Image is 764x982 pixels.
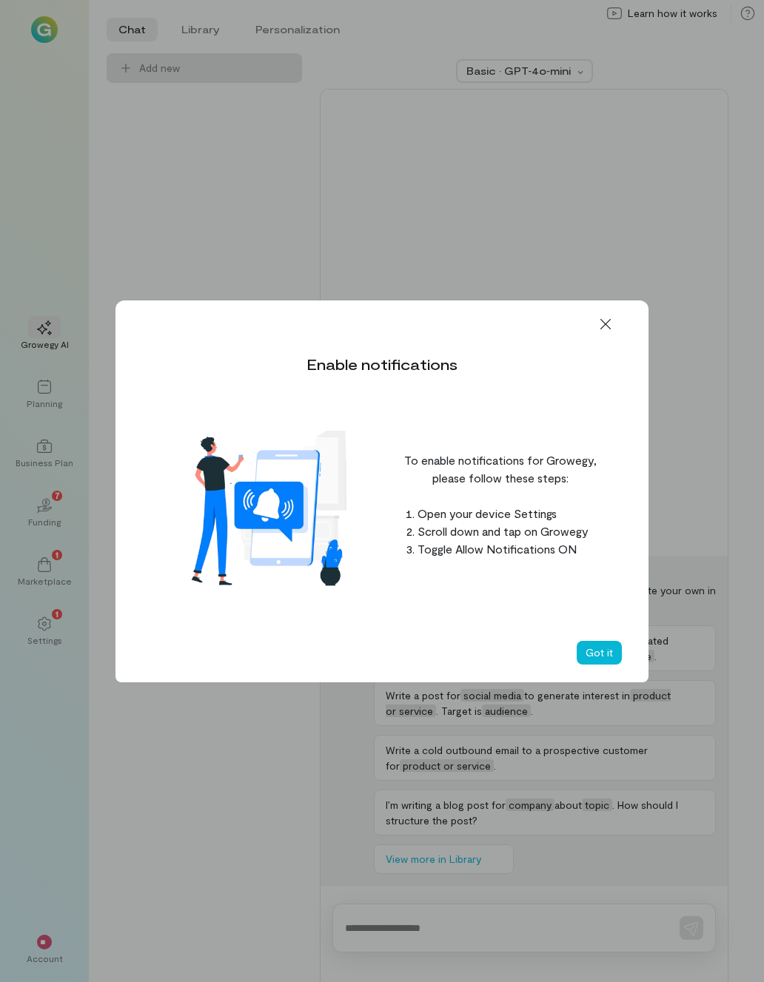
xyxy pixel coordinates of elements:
p: To enable notifications for Growegy, please follow these steps: [388,451,613,487]
li: Toggle Allow Notifications ON [418,540,589,558]
button: Got it [577,641,622,665]
li: Open your device Settings [418,505,589,522]
div: Enable notifications [306,354,458,374]
li: Scroll down and tap on Growegy [418,522,589,540]
img: Push notifications [151,398,376,623]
